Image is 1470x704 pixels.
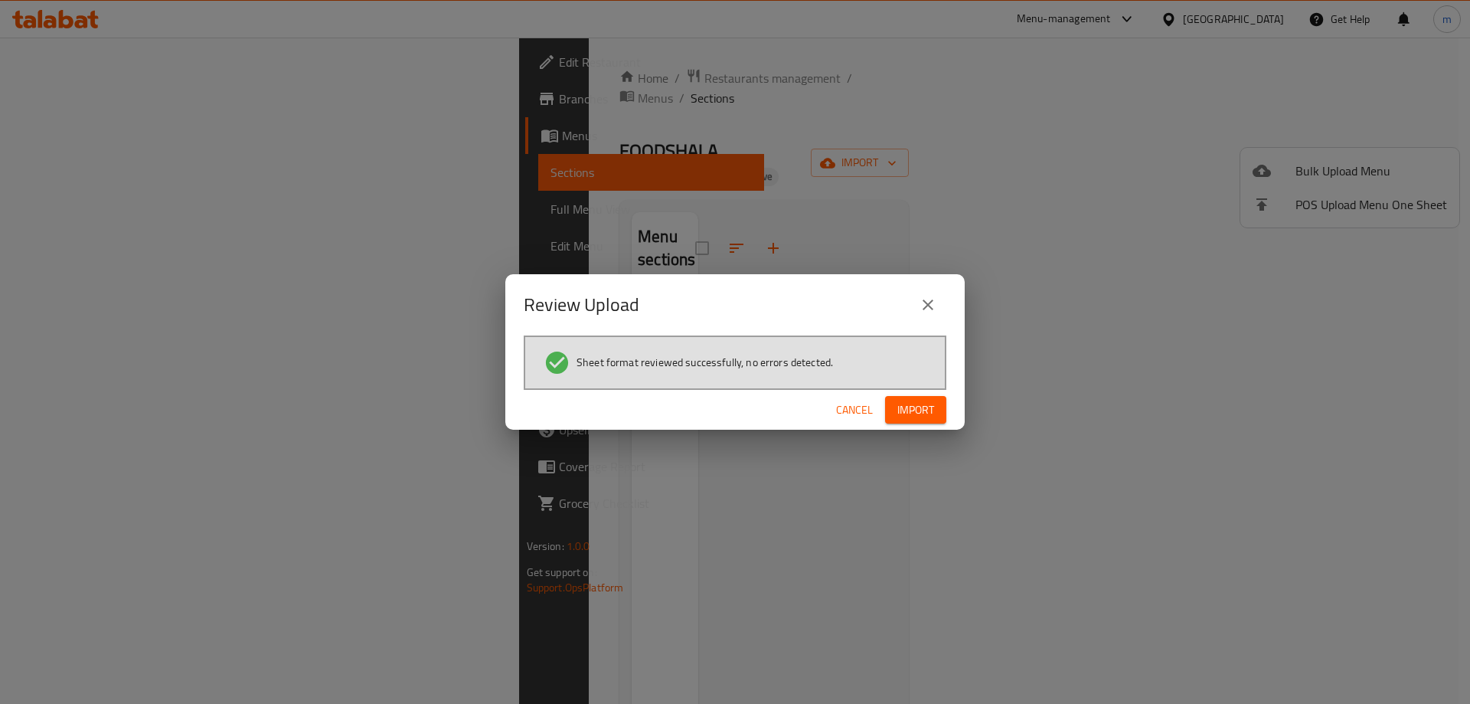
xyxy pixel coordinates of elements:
[897,401,934,420] span: Import
[577,355,833,370] span: Sheet format reviewed successfully, no errors detected.
[830,396,879,424] button: Cancel
[836,401,873,420] span: Cancel
[910,287,946,323] button: close
[885,396,946,424] button: Import
[524,293,639,317] h2: Review Upload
